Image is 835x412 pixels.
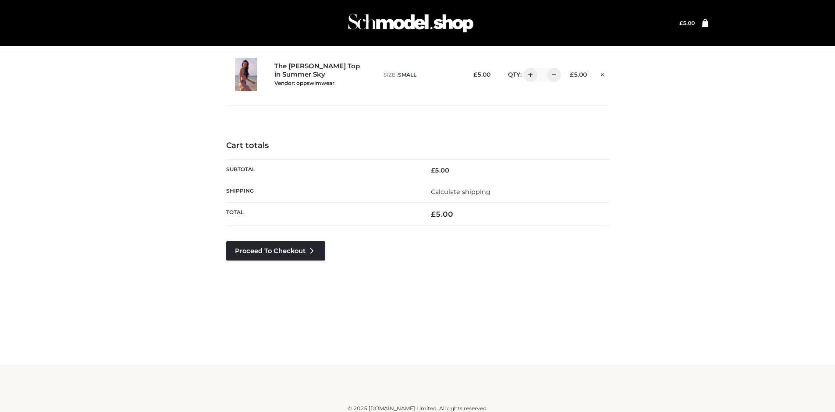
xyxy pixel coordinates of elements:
[226,181,418,202] th: Shipping
[431,210,436,218] span: £
[499,68,555,82] div: QTY:
[570,71,587,78] bdi: 5.00
[226,203,418,226] th: Total
[596,68,609,79] a: Remove this item
[274,62,365,87] a: The [PERSON_NAME] Top in Summer SkyVendor: oppswimwear
[384,71,458,79] p: size :
[226,241,325,261] a: Proceed to Checkout
[679,20,683,26] span: £
[226,141,609,151] h4: Cart totals
[570,71,574,78] span: £
[398,71,416,78] span: SMALL
[274,80,334,86] small: Vendor: oppswimwear
[679,20,695,26] bdi: 5.00
[679,20,695,26] a: £5.00
[431,166,449,174] bdi: 5.00
[431,188,490,196] a: Calculate shipping
[473,71,477,78] span: £
[431,166,435,174] span: £
[473,71,490,78] bdi: 5.00
[431,210,453,218] bdi: 5.00
[226,159,418,181] th: Subtotal
[345,6,476,40] img: Schmodel Admin 964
